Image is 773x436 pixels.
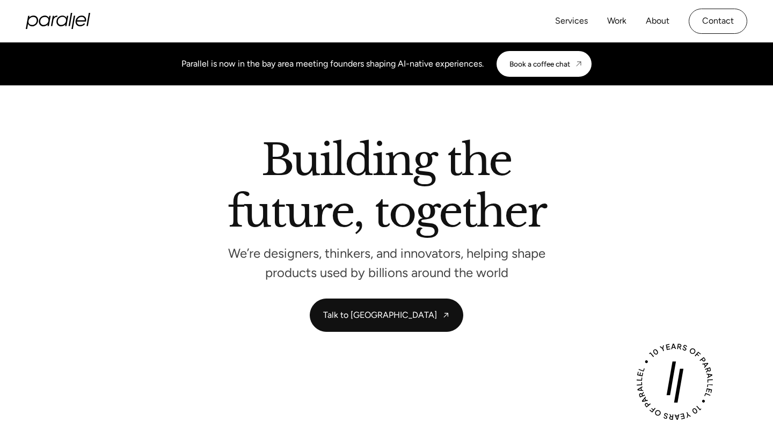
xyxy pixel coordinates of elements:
[689,9,747,34] a: Contact
[228,139,546,237] h2: Building the future, together
[646,13,669,29] a: About
[574,60,583,68] img: CTA arrow image
[225,249,548,277] p: We’re designers, thinkers, and innovators, helping shape products used by billions around the world
[555,13,588,29] a: Services
[607,13,626,29] a: Work
[497,51,592,77] a: Book a coffee chat
[509,60,570,68] div: Book a coffee chat
[181,57,484,70] div: Parallel is now in the bay area meeting founders shaping AI-native experiences.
